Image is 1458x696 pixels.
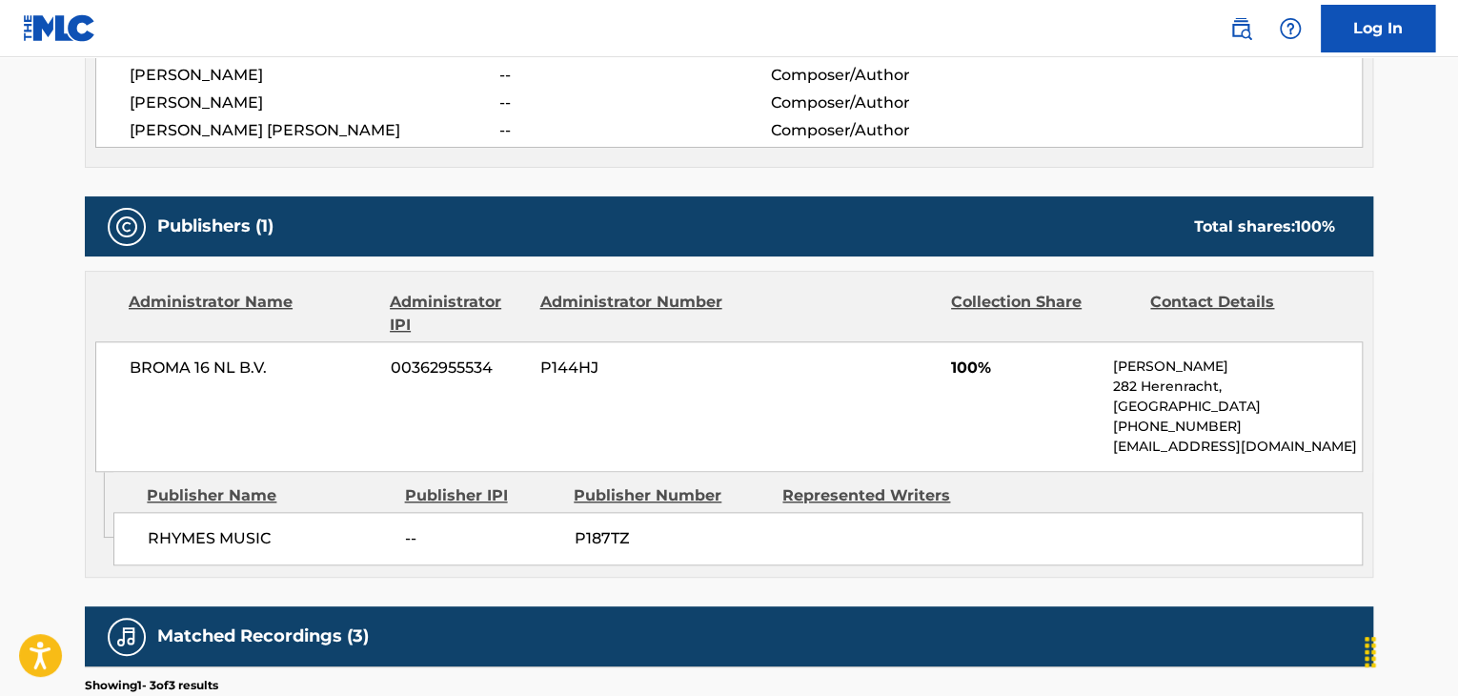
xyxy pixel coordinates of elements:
img: search [1229,17,1252,40]
span: 100% [951,357,1099,379]
span: RHYMES MUSIC [148,527,391,550]
p: [EMAIL_ADDRESS][DOMAIN_NAME] [1113,437,1362,457]
p: [PERSON_NAME] [1113,357,1362,377]
span: Composer/Author [770,92,1017,114]
span: -- [499,92,770,114]
p: 282 Herenracht, [1113,377,1362,397]
div: Represented Writers [782,484,977,507]
span: -- [499,64,770,87]
div: Publisher Number [574,484,768,507]
span: Composer/Author [770,119,1017,142]
div: Contact Details [1150,291,1335,337]
div: Drag [1355,624,1386,681]
div: Publisher IPI [404,484,559,507]
div: Total shares: [1194,215,1335,238]
div: Administrator IPI [390,291,525,337]
img: Matched Recordings [115,625,138,648]
h5: Publishers (1) [157,215,273,237]
div: Administrator Number [539,291,724,337]
iframe: Chat Widget [1363,604,1458,696]
div: Collection Share [951,291,1136,337]
span: -- [405,527,559,550]
div: Publisher Name [147,484,390,507]
span: P144HJ [540,357,725,379]
div: Help [1271,10,1309,48]
span: [PERSON_NAME] [130,92,499,114]
h5: Matched Recordings (3) [157,625,369,647]
span: P187TZ [574,527,768,550]
p: [GEOGRAPHIC_DATA] [1113,397,1362,417]
p: Showing 1 - 3 of 3 results [85,677,218,694]
span: -- [499,119,770,142]
span: Composer/Author [770,64,1017,87]
div: Administrator Name [129,291,375,337]
img: help [1279,17,1302,40]
span: 00362955534 [391,357,526,379]
img: Publishers [115,215,138,238]
span: [PERSON_NAME] [PERSON_NAME] [130,119,499,142]
span: [PERSON_NAME] [130,64,499,87]
a: Log In [1321,5,1435,52]
p: [PHONE_NUMBER] [1113,417,1362,437]
span: BROMA 16 NL B.V. [130,357,376,379]
span: 100 % [1295,217,1335,235]
a: Public Search [1222,10,1260,48]
img: MLC Logo [23,14,96,42]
